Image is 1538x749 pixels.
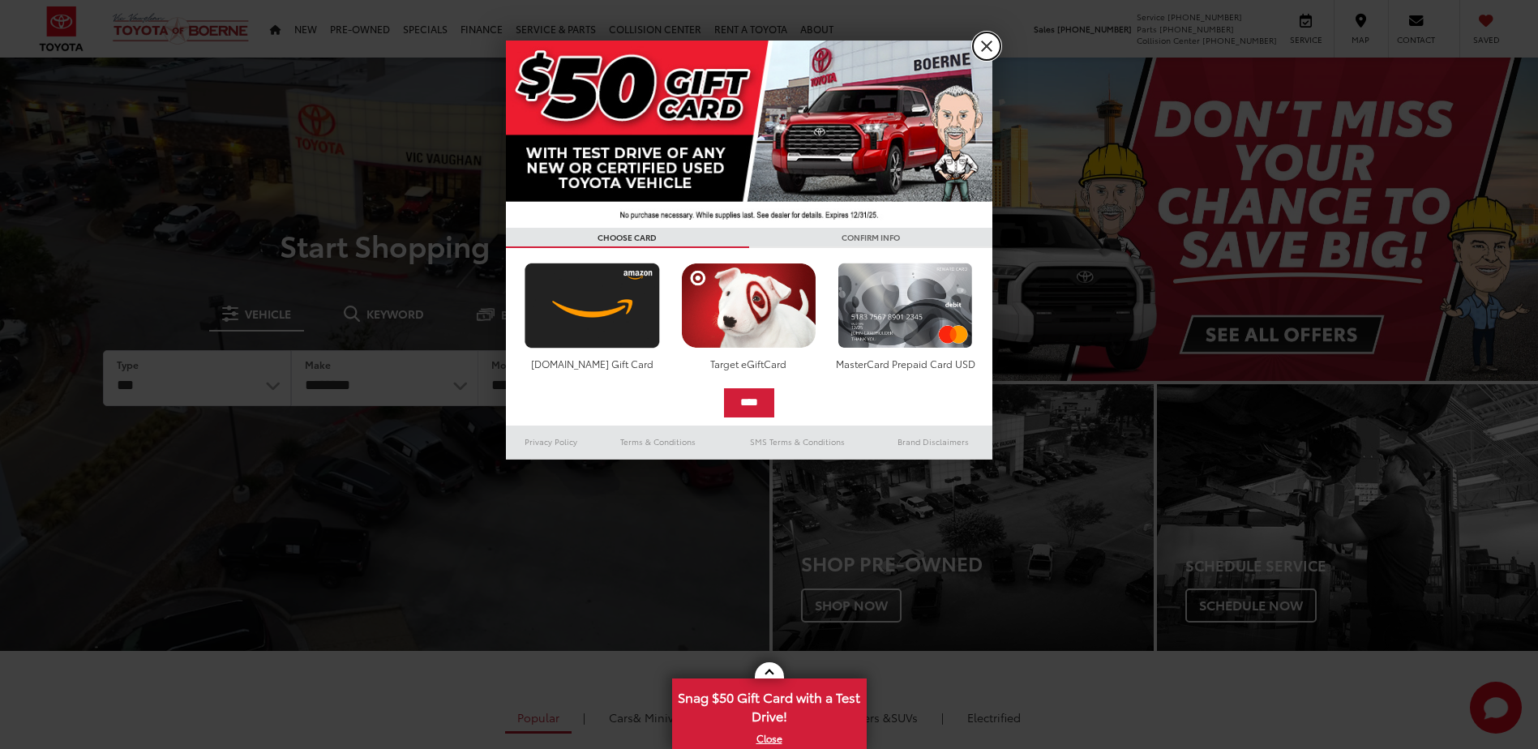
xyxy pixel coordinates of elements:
img: 42635_top_851395.jpg [506,41,992,228]
a: Brand Disclaimers [874,432,992,452]
div: [DOMAIN_NAME] Gift Card [521,357,664,370]
span: Snag $50 Gift Card with a Test Drive! [674,680,865,730]
img: amazoncard.png [521,263,664,349]
a: Privacy Policy [506,432,597,452]
h3: CHOOSE CARD [506,228,749,248]
img: targetcard.png [677,263,820,349]
a: SMS Terms & Conditions [721,432,874,452]
div: MasterCard Prepaid Card USD [833,357,977,370]
div: Target eGiftCard [677,357,820,370]
a: Terms & Conditions [596,432,720,452]
img: mastercard.png [833,263,977,349]
h3: CONFIRM INFO [749,228,992,248]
